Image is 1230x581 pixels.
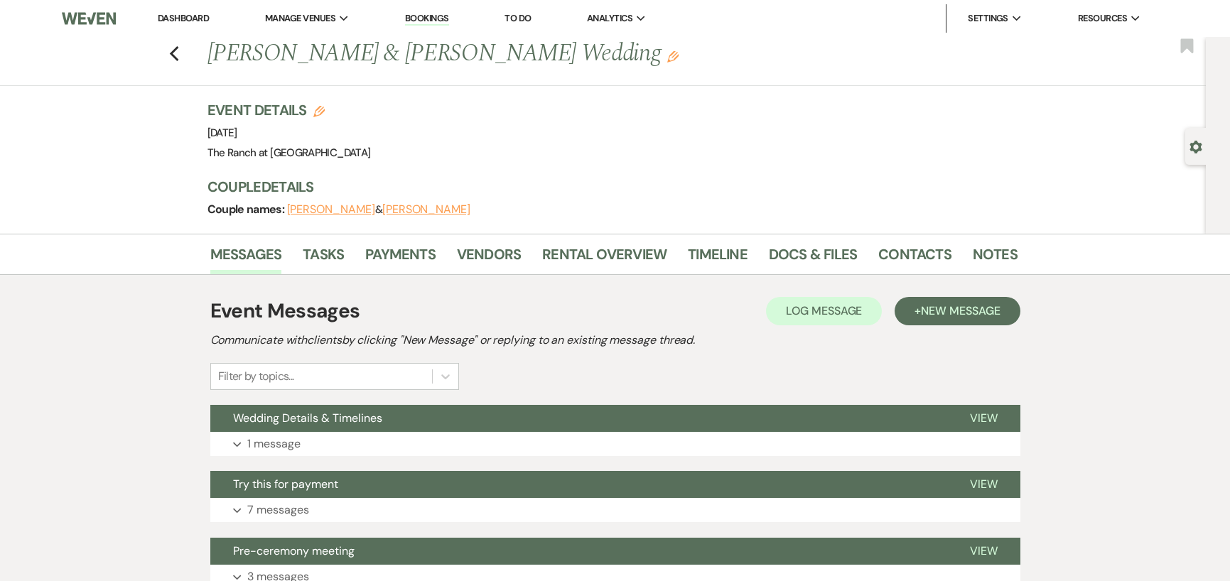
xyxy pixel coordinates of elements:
a: Messages [210,243,282,274]
span: Try this for payment [233,477,338,492]
h3: Couple Details [207,177,1003,197]
span: Wedding Details & Timelines [233,411,382,425]
a: Payments [365,243,436,274]
button: [PERSON_NAME] [287,204,375,215]
button: View [947,471,1020,498]
span: Settings [968,11,1008,26]
a: Contacts [878,243,951,274]
span: Pre-ceremony meeting [233,543,355,558]
span: [DATE] [207,126,237,140]
h1: Event Messages [210,296,360,326]
a: Notes [973,243,1018,274]
button: View [947,405,1020,432]
h1: [PERSON_NAME] & [PERSON_NAME] Wedding [207,37,844,71]
span: Log Message [786,303,862,318]
h2: Communicate with clients by clicking "New Message" or replying to an existing message thread. [210,332,1020,349]
a: To Do [505,12,531,24]
button: Open lead details [1189,139,1202,153]
a: Docs & Files [769,243,857,274]
span: & [287,202,470,217]
button: 1 message [210,432,1020,456]
p: 1 message [247,435,301,453]
a: Bookings [405,12,449,26]
button: Log Message [766,297,882,325]
a: Dashboard [158,12,209,24]
a: Timeline [688,243,748,274]
p: 7 messages [247,501,309,519]
span: Analytics [587,11,632,26]
span: New Message [921,303,1000,318]
a: Tasks [303,243,344,274]
button: View [947,538,1020,565]
span: View [970,543,998,558]
span: Resources [1078,11,1127,26]
button: 7 messages [210,498,1020,522]
button: Pre-ceremony meeting [210,538,947,565]
button: [PERSON_NAME] [382,204,470,215]
button: +New Message [895,297,1020,325]
button: Edit [667,50,679,63]
div: Filter by topics... [218,368,294,385]
span: View [970,411,998,425]
span: Manage Venues [265,11,335,26]
button: Wedding Details & Timelines [210,405,947,432]
a: Rental Overview [542,243,667,274]
span: The Ranch at [GEOGRAPHIC_DATA] [207,146,371,160]
a: Vendors [457,243,521,274]
img: Weven Logo [62,4,116,33]
span: View [970,477,998,492]
button: Try this for payment [210,471,947,498]
span: Couple names: [207,202,287,217]
h3: Event Details [207,100,371,120]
